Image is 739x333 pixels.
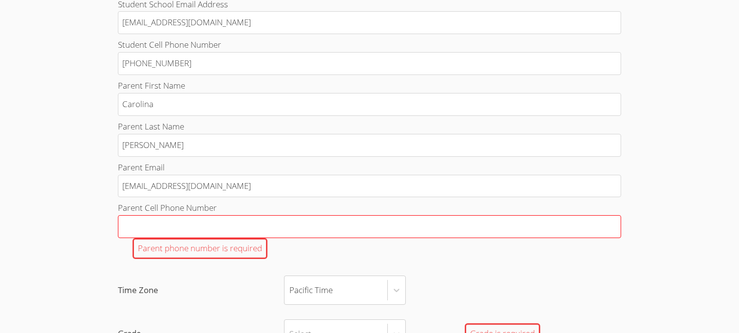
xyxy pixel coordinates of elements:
[118,162,165,173] span: Parent Email
[289,279,290,301] input: Time ZonePacific Time
[118,52,621,75] input: Student Cell Phone Number
[118,121,184,132] span: Parent Last Name
[118,11,621,34] input: Student School Email Address
[118,134,621,157] input: Parent Last Name
[118,93,621,116] input: Parent First Name
[118,175,621,198] input: Parent Email
[118,283,284,297] span: Time Zone
[118,80,185,91] span: Parent First Name
[118,202,217,213] span: Parent Cell Phone Number
[289,283,333,297] div: Pacific Time
[133,238,267,259] div: Parent phone number is required
[118,215,621,238] input: Parent Cell Phone NumberParent phone number is required
[118,39,221,50] span: Student Cell Phone Number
